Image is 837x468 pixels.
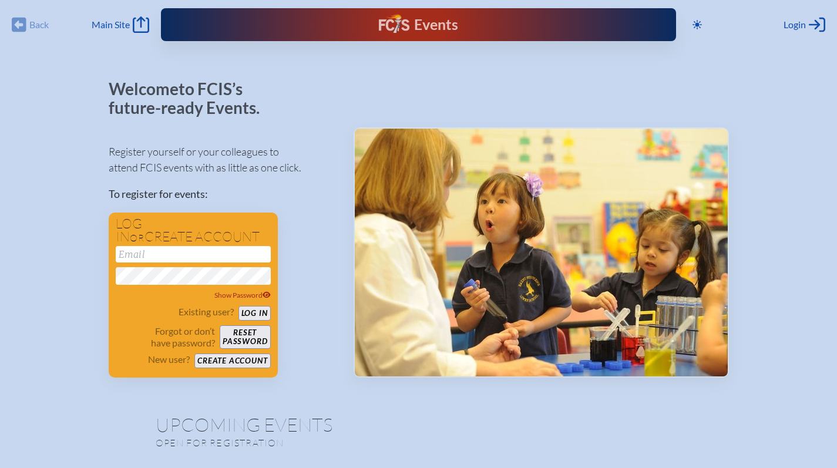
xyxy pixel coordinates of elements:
[784,19,806,31] span: Login
[156,437,466,449] p: Open for registration
[238,306,271,321] button: Log in
[355,129,728,376] img: Events
[194,353,270,368] button: Create account
[116,217,271,244] h1: Log in create account
[116,325,216,349] p: Forgot or don’t have password?
[148,353,190,365] p: New user?
[214,291,271,299] span: Show Password
[109,144,335,176] p: Register yourself or your colleagues to attend FCIS events with as little as one click.
[116,246,271,262] input: Email
[156,415,682,434] h1: Upcoming Events
[109,186,335,202] p: To register for events:
[308,14,528,35] div: FCIS Events — Future ready
[92,16,149,33] a: Main Site
[92,19,130,31] span: Main Site
[109,80,273,117] p: Welcome to FCIS’s future-ready Events.
[179,306,234,318] p: Existing user?
[130,232,144,244] span: or
[220,325,270,349] button: Resetpassword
